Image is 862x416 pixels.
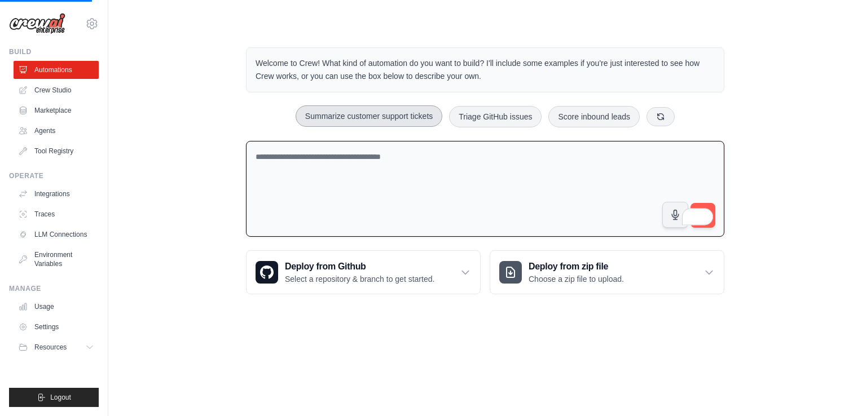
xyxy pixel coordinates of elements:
a: Tool Registry [14,142,99,160]
p: Select a repository & branch to get started. [285,273,434,285]
button: Triage GitHub issues [449,106,542,127]
h3: Deploy from zip file [529,260,624,273]
a: Environment Variables [14,246,99,273]
a: Agents [14,122,99,140]
button: Summarize customer support tickets [296,105,442,127]
button: Logout [9,388,99,407]
a: Automations [14,61,99,79]
a: Usage [14,298,99,316]
a: LLM Connections [14,225,99,244]
span: Resources [34,343,67,352]
div: Operate [9,171,99,180]
a: Crew Studio [14,81,99,99]
a: Settings [14,318,99,336]
div: Build [9,47,99,56]
p: Welcome to Crew! What kind of automation do you want to build? I'll include some examples if you'... [256,57,715,83]
iframe: Chat Widget [806,362,862,416]
a: Marketplace [14,101,99,120]
span: Logout [50,393,71,402]
div: Manage [9,284,99,293]
textarea: To enrich screen reader interactions, please activate Accessibility in Grammarly extension settings [246,141,724,237]
img: Logo [9,13,65,34]
button: Resources [14,338,99,356]
a: Traces [14,205,99,223]
a: Integrations [14,185,99,203]
h3: Deploy from Github [285,260,434,273]
p: Choose a zip file to upload. [529,273,624,285]
button: Score inbound leads [548,106,640,127]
